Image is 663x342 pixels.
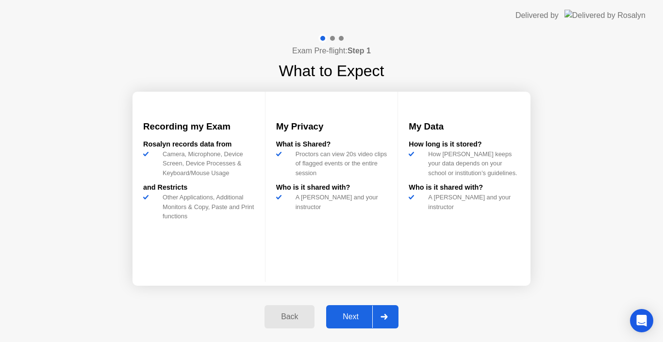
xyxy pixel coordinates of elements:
[279,59,384,82] h1: What to Expect
[143,139,254,150] div: Rosalyn records data from
[292,193,387,211] div: A [PERSON_NAME] and your instructor
[424,193,520,211] div: A [PERSON_NAME] and your instructor
[409,120,520,133] h3: My Data
[276,139,387,150] div: What is Shared?
[348,47,371,55] b: Step 1
[630,309,653,332] div: Open Intercom Messenger
[326,305,398,328] button: Next
[409,182,520,193] div: Who is it shared with?
[329,312,372,321] div: Next
[159,149,254,178] div: Camera, Microphone, Device Screen, Device Processes & Keyboard/Mouse Usage
[267,312,312,321] div: Back
[515,10,559,21] div: Delivered by
[265,305,315,328] button: Back
[564,10,646,21] img: Delivered by Rosalyn
[292,45,371,57] h4: Exam Pre-flight:
[143,120,254,133] h3: Recording my Exam
[159,193,254,221] div: Other Applications, Additional Monitors & Copy, Paste and Print functions
[424,149,520,178] div: How [PERSON_NAME] keeps your data depends on your school or institution’s guidelines.
[292,149,387,178] div: Proctors can view 20s video clips of flagged events or the entire session
[409,139,520,150] div: How long is it stored?
[276,120,387,133] h3: My Privacy
[276,182,387,193] div: Who is it shared with?
[143,182,254,193] div: and Restricts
